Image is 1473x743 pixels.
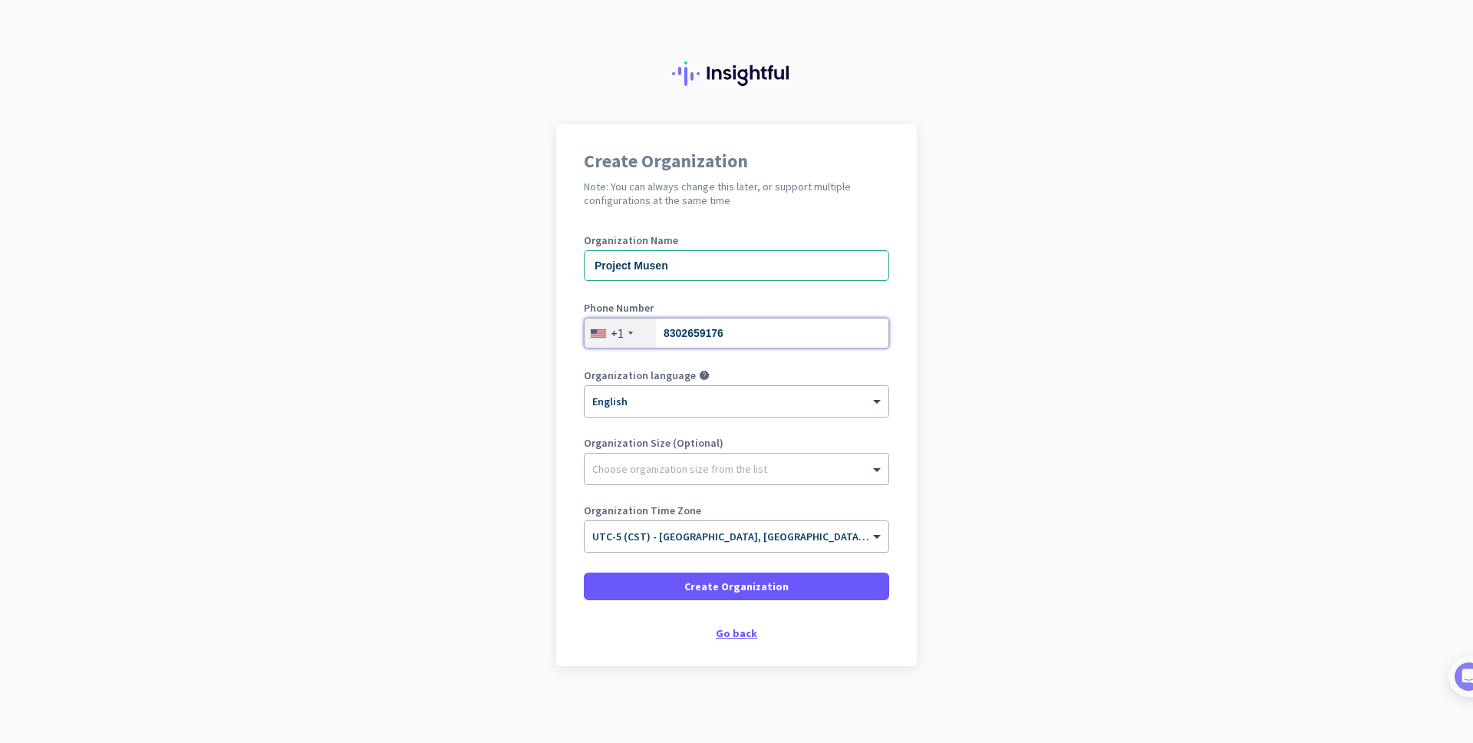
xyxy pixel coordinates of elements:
[672,61,801,86] img: Insightful
[584,250,889,281] input: What is the name of your organization?
[584,505,889,516] label: Organization Time Zone
[684,579,789,594] span: Create Organization
[611,325,624,341] div: +1
[584,628,889,639] div: Go back
[584,573,889,600] button: Create Organization
[584,152,889,170] h1: Create Organization
[584,235,889,246] label: Organization Name
[584,318,889,348] input: 201-555-0123
[584,180,889,207] h2: Note: You can always change this later, or support multiple configurations at the same time
[699,370,710,381] i: help
[584,302,889,313] label: Phone Number
[584,370,696,381] label: Organization language
[584,438,889,448] label: Organization Size (Optional)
